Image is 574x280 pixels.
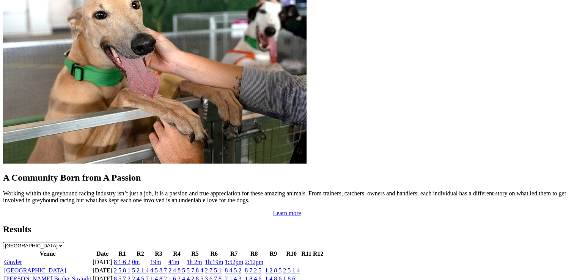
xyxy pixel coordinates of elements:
[150,267,167,274] a: 4 5 8 7
[4,267,66,274] a: [GEOGRAPHIC_DATA]
[204,250,223,258] th: R6
[132,267,149,274] a: 5 2 1 4
[92,267,113,274] td: [DATE]
[245,267,261,274] a: 8 7 2 5
[186,250,204,258] th: R5
[283,250,300,258] th: R10
[168,259,179,265] a: 41m
[4,259,22,265] a: Gawler
[150,259,161,265] a: 19m
[187,267,203,274] a: 5 7 8 4
[114,259,131,265] a: 8 1 6 2
[273,210,301,216] a: Learn more
[168,250,186,258] th: R4
[150,250,167,258] th: R3
[265,267,281,274] a: 1 2 8 5
[283,267,300,274] a: 2 5 1 4
[132,250,149,258] th: R2
[205,267,222,274] a: 2 7 5 1
[301,250,312,258] th: R11
[92,258,113,266] td: [DATE]
[264,250,282,258] th: R9
[92,250,113,258] th: Date
[225,267,241,274] a: 8 4 5 2
[168,267,185,274] a: 2 4 8 5
[3,190,571,204] p: Working within the greyhound racing industry isn’t just a job, it is a passion and true appreciat...
[132,259,140,265] a: 0m
[205,259,223,265] a: 1h 19m
[313,250,324,258] th: R12
[244,250,264,258] th: R8
[224,250,244,258] th: R7
[245,259,263,265] a: 2:12pm
[113,250,131,258] th: R1
[114,267,131,274] a: 2 5 8 1
[3,224,571,234] h2: Results
[4,250,91,258] th: Venue
[187,259,202,265] a: 1h 2m
[225,259,243,265] a: 1:52pm
[3,173,571,183] h2: A Community Born from A Passion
